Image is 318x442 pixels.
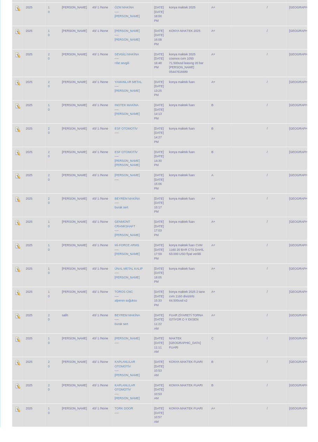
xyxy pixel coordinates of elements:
td: [DATE] [157,249,172,273]
td: FUAR ZİYARETİ TORNA İSTİYOR C-Y EKSEN [172,321,216,345]
a: 2 [50,83,51,87]
a: alperen soğuksu [119,310,142,313]
a: KAPLANLILAR OTOMOTİV [119,397,140,405]
div: [DATE] 10:57 AM [160,426,170,439]
td: / [274,152,297,176]
a: [PERSON_NAME] [119,30,145,34]
td: [PERSON_NAME] [61,51,93,80]
td: [DATE] [157,321,172,345]
td: KONYA MAKTEK FUARI [172,394,216,418]
td: / [274,27,297,51]
a: YAMANLAR METAL [119,83,147,87]
div: [DATE] 18:05 PM [160,281,170,294]
img: Edit [15,131,21,137]
td: ---- [116,152,157,176]
td: / [274,345,297,370]
td: 40/ 1 /None [93,273,116,297]
td: 2025 [24,394,47,418]
td: A [216,176,239,200]
td: MAKTEK [GEOGRAPHIC_DATA] FUARI [172,345,216,370]
td: ---- [116,273,157,297]
div: [DATE] 13:25 PM [160,87,170,101]
a: 1 [50,30,51,34]
td: [PERSON_NAME] [61,128,93,152]
img: Edit [15,203,21,209]
td: salih [61,321,93,345]
img: Edit [15,397,21,402]
a: SEVGİLİ MAKİNA [119,54,144,58]
a: [PERSON_NAME] [119,116,145,120]
td: konya maktek 2025 2 tane cvm 1160 divizörlü 64.500usd x2 [172,297,216,321]
td: ---- [116,249,157,273]
td: konya maktek fuarı [172,104,216,128]
td: 40/ 1 /None [93,2,116,27]
a: 0 [50,329,51,333]
td: 2025 [24,297,47,321]
div: [DATE] 16:08 PM [160,34,170,48]
a: 0 [50,160,51,164]
td: ---- [116,225,157,249]
a: 0 [50,11,51,14]
td: KONYA MAKTEK FUARI [172,418,216,442]
a: [PERSON_NAME] [119,92,145,96]
a: GENMONT CRANKSHAFT [119,228,140,236]
td: 2025 [24,249,47,273]
td: / [274,394,297,418]
td: [PERSON_NAME] [61,176,93,200]
td: [PERSON_NAME] [61,2,93,27]
td: [DATE] [157,104,172,128]
a: rıfat sevgili [119,63,134,67]
td: [DATE] [157,273,172,297]
a: TORK DOOR [119,421,138,425]
td: [DATE] [157,2,172,27]
td: 2025 [24,2,47,27]
td: 40/ 1 /None [93,370,116,394]
td: 2025 [24,225,47,249]
td: 40/ 1 /None [93,297,116,321]
td: / [274,128,297,152]
td: C [216,345,239,370]
a: 2 [50,204,51,207]
td: 2025 [24,152,47,176]
div: [DATE] 10:53 AM [160,401,170,415]
td: A+ [216,51,239,80]
td: / [274,273,297,297]
a: 1 [50,276,51,280]
a: 2 [50,397,51,401]
td: [PERSON_NAME] [61,200,93,225]
td: 40/ 1 /None [93,80,116,104]
td: [DATE] [157,225,172,249]
a: 0 [50,88,51,91]
a: KAPLANLILAR OTOMOTİV [119,373,140,381]
td: konya maktek fuarı [172,176,216,200]
img: Edit [15,276,21,282]
div: [DATE] 14:30 PM [160,160,170,173]
a: 2 [50,156,51,159]
a: [PERSON_NAME] [PERSON_NAME] [119,165,145,173]
td: [DATE] [157,200,172,225]
a: 1 [50,252,51,256]
td: B [216,104,239,128]
td: / [274,370,297,394]
img: Edit [15,83,21,88]
a: [PERSON_NAME] [119,285,145,289]
td: / [274,249,297,273]
a: [PERSON_NAME] [119,39,145,43]
td: konya maktek 2025 cosmos cvm 1050 71.500usd leasıng 20 bar [PERSON_NAME] 05447616689 [172,51,216,80]
td: 2025 [24,176,47,200]
td: 40/ 1 /None [93,200,116,225]
td: 40/ 1 /None [93,249,116,273]
a: 0 [50,353,51,357]
td: [PERSON_NAME] [61,297,93,321]
a: 0 [50,112,51,115]
td: [DATE] [157,297,172,321]
a: Mİ-FORCE ARMS [119,252,144,256]
img: Edit [15,228,21,233]
td: 40/ 1 /None [93,321,116,345]
td: [PERSON_NAME] [61,152,93,176]
a: 1 [50,107,51,111]
img: Edit [15,30,21,35]
a: 0 [50,281,51,284]
a: 2 [50,131,51,135]
a: [PERSON_NAME] [119,261,145,265]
